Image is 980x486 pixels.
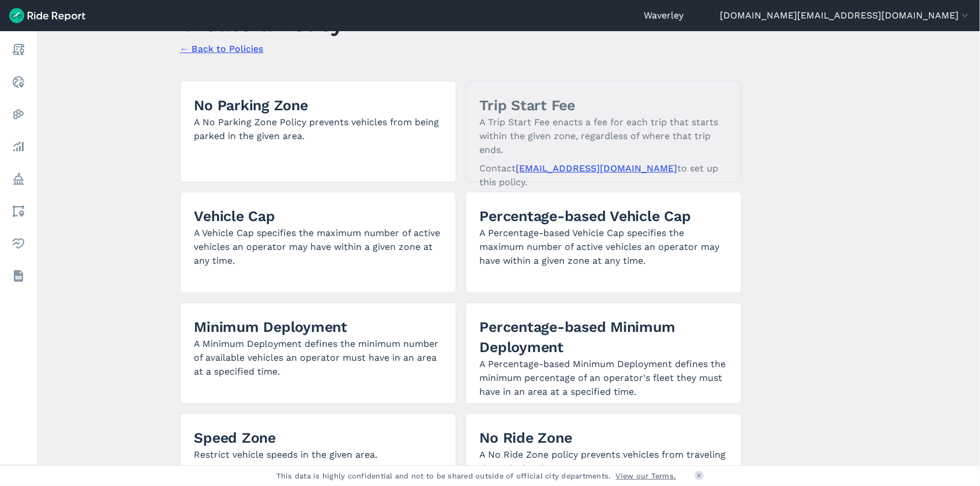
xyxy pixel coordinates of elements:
a: Analyze [8,136,29,157]
p: A Minimum Deployment defines the minimum number of available vehicles an operator must have in an... [194,337,442,379]
p: A Percentage-based Vehicle Cap specifies the maximum number of active vehicles an operator may ha... [480,226,727,268]
h2: No Parking Zone [194,95,442,115]
h2: Percentage-based Vehicle Cap [480,206,727,226]
a: ← Back to Policies [180,43,264,54]
a: Report [8,39,29,60]
p: A Vehicle Cap specifies the maximum number of active vehicles an operator may have within a given... [194,226,442,268]
h2: No Ride Zone [480,428,727,448]
img: Ride Report [9,8,85,23]
a: Health [8,233,29,254]
h2: Minimum Deployment [194,317,442,337]
p: A Percentage-based Minimum Deployment defines the minimum percentage of an operator's fleet they ... [480,357,727,399]
a: Waverley [644,9,684,23]
a: Datasets [8,266,29,286]
p: A No Ride Zone policy prevents vehicles from traveling through the given area. [480,448,727,476]
p: Restrict vehicle speeds in the given area. [194,448,442,462]
a: View our Terms. [616,470,677,481]
h2: Speed Zone [194,428,442,448]
a: Policy [8,169,29,189]
p: A No Parking Zone Policy prevents vehicles from being parked in the given area. [194,115,442,143]
a: Heatmaps [8,104,29,125]
a: Areas [8,201,29,222]
a: [EMAIL_ADDRESS][DOMAIN_NAME] [516,163,678,174]
button: [DOMAIN_NAME][EMAIL_ADDRESS][DOMAIN_NAME] [720,9,971,23]
a: Realtime [8,72,29,92]
h2: Vehicle Cap [194,206,442,226]
h2: Percentage-based Minimum Deployment [480,317,727,357]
